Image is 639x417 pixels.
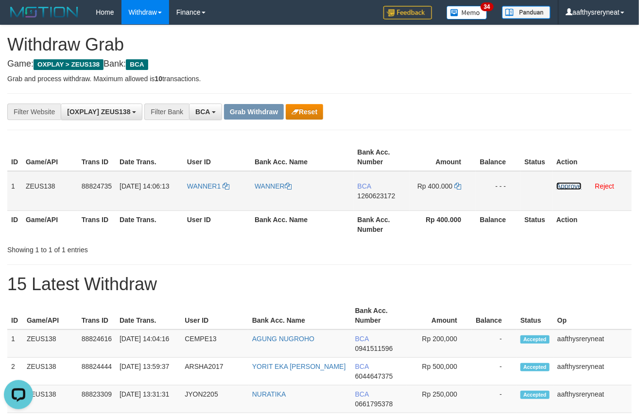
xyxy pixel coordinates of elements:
a: WANNER1 [187,182,229,190]
td: 1 [7,171,22,211]
span: Accepted [520,391,550,399]
th: Op [553,302,632,330]
th: Action [553,143,632,171]
th: Action [553,210,632,238]
span: BCA [195,108,210,116]
td: [DATE] 13:31:31 [116,385,181,413]
p: Grab and process withdraw. Maximum allowed is transactions. [7,74,632,84]
th: Bank Acc. Name [248,302,351,330]
button: Open LiveChat chat widget [4,4,33,33]
th: Bank Acc. Name [251,210,354,238]
a: Copy 400000 to clipboard [454,182,461,190]
th: Date Trans. [116,143,183,171]
td: 2 [7,358,23,385]
th: Game/API [22,210,78,238]
td: ZEUS138 [23,358,78,385]
span: BCA [358,182,371,190]
span: WANNER1 [187,182,221,190]
th: Rp 400.000 [410,210,476,238]
td: 88824444 [78,358,116,385]
td: Rp 250,000 [407,385,472,413]
img: panduan.png [502,6,551,19]
span: Copy 6044647375 to clipboard [355,372,393,380]
th: Balance [472,302,517,330]
td: [DATE] 13:59:37 [116,358,181,385]
td: ZEUS138 [23,385,78,413]
button: BCA [189,104,222,120]
div: Showing 1 to 1 of 1 entries [7,241,259,255]
button: Grab Withdraw [224,104,284,120]
td: ARSHA2017 [181,358,248,385]
h1: Withdraw Grab [7,35,632,54]
td: ZEUS138 [23,330,78,358]
span: OXPLAY > ZEUS138 [34,59,104,70]
th: Bank Acc. Number [351,302,407,330]
a: AGUNG NUGROHO [252,335,314,343]
span: BCA [355,390,369,398]
td: aafthysreryneat [553,330,632,358]
span: Copy 0941511596 to clipboard [355,345,393,352]
td: - - - [476,171,520,211]
span: 88824735 [82,182,112,190]
th: Balance [476,143,520,171]
td: JYON2205 [181,385,248,413]
img: Button%20Memo.svg [447,6,487,19]
td: 88823309 [78,385,116,413]
a: NURATIKA [252,390,286,398]
span: Copy 0661795378 to clipboard [355,400,393,408]
td: 1 [7,330,23,358]
td: ZEUS138 [22,171,78,211]
span: Accepted [520,335,550,344]
img: Feedback.jpg [383,6,432,19]
td: aafthysreryneat [553,385,632,413]
td: 88824616 [78,330,116,358]
td: CEMPE13 [181,330,248,358]
button: [OXPLAY] ZEUS138 [61,104,142,120]
td: - [472,385,517,413]
div: Filter Website [7,104,61,120]
th: Amount [410,143,476,171]
td: - [472,358,517,385]
div: Filter Bank [144,104,189,120]
th: ID [7,302,23,330]
th: ID [7,210,22,238]
span: 34 [481,2,494,11]
th: User ID [183,210,251,238]
th: Bank Acc. Number [354,210,410,238]
a: WANNER [255,182,292,190]
th: User ID [181,302,248,330]
th: Date Trans. [116,302,181,330]
th: Game/API [23,302,78,330]
strong: 10 [155,75,162,83]
th: Trans ID [78,143,116,171]
td: aafthysreryneat [553,358,632,385]
th: Status [520,143,553,171]
th: Bank Acc. Number [354,143,410,171]
span: [OXPLAY] ZEUS138 [67,108,130,116]
img: MOTION_logo.png [7,5,81,19]
th: Bank Acc. Name [251,143,354,171]
th: Status [520,210,553,238]
td: Rp 500,000 [407,358,472,385]
span: BCA [355,335,369,343]
td: Rp 200,000 [407,330,472,358]
a: YORIT EKA [PERSON_NAME] [252,363,346,370]
span: Accepted [520,363,550,371]
th: Amount [407,302,472,330]
th: Date Trans. [116,210,183,238]
th: User ID [183,143,251,171]
a: Approve [556,182,582,190]
span: [DATE] 14:06:13 [120,182,169,190]
th: Trans ID [78,302,116,330]
th: ID [7,143,22,171]
th: Game/API [22,143,78,171]
td: [DATE] 14:04:16 [116,330,181,358]
th: Trans ID [78,210,116,238]
span: Rp 400.000 [417,182,452,190]
a: Reject [595,182,615,190]
h1: 15 Latest Withdraw [7,275,632,294]
h4: Game: Bank: [7,59,632,69]
button: Reset [286,104,323,120]
th: Balance [476,210,520,238]
span: BCA [126,59,148,70]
